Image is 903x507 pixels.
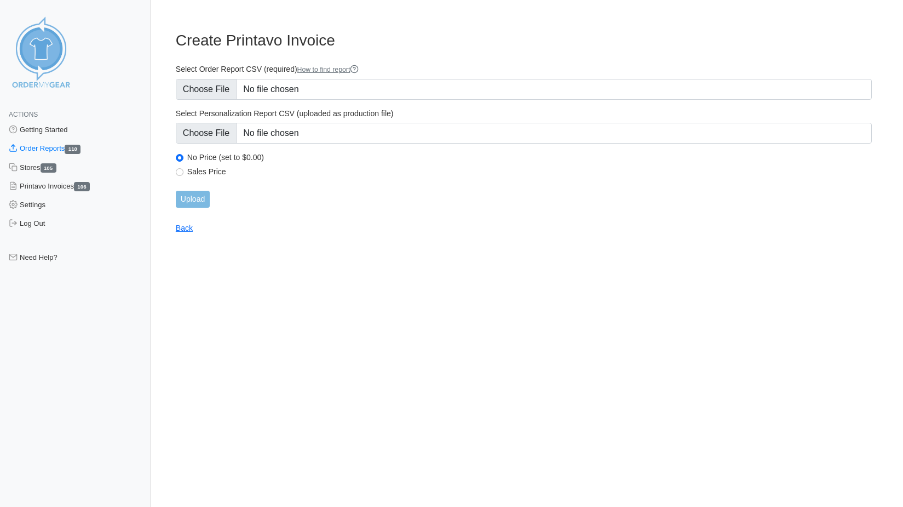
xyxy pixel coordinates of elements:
[74,182,90,191] span: 106
[9,111,38,118] span: Actions
[297,66,359,73] a: How to find report
[176,191,210,208] input: Upload
[176,31,872,50] h3: Create Printavo Invoice
[176,224,193,232] a: Back
[187,167,872,176] label: Sales Price
[176,109,872,118] label: Select Personalization Report CSV (uploaded as production file)
[65,145,80,154] span: 110
[187,152,872,162] label: No Price (set to $0.00)
[176,64,872,75] label: Select Order Report CSV (required)
[41,163,56,173] span: 105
